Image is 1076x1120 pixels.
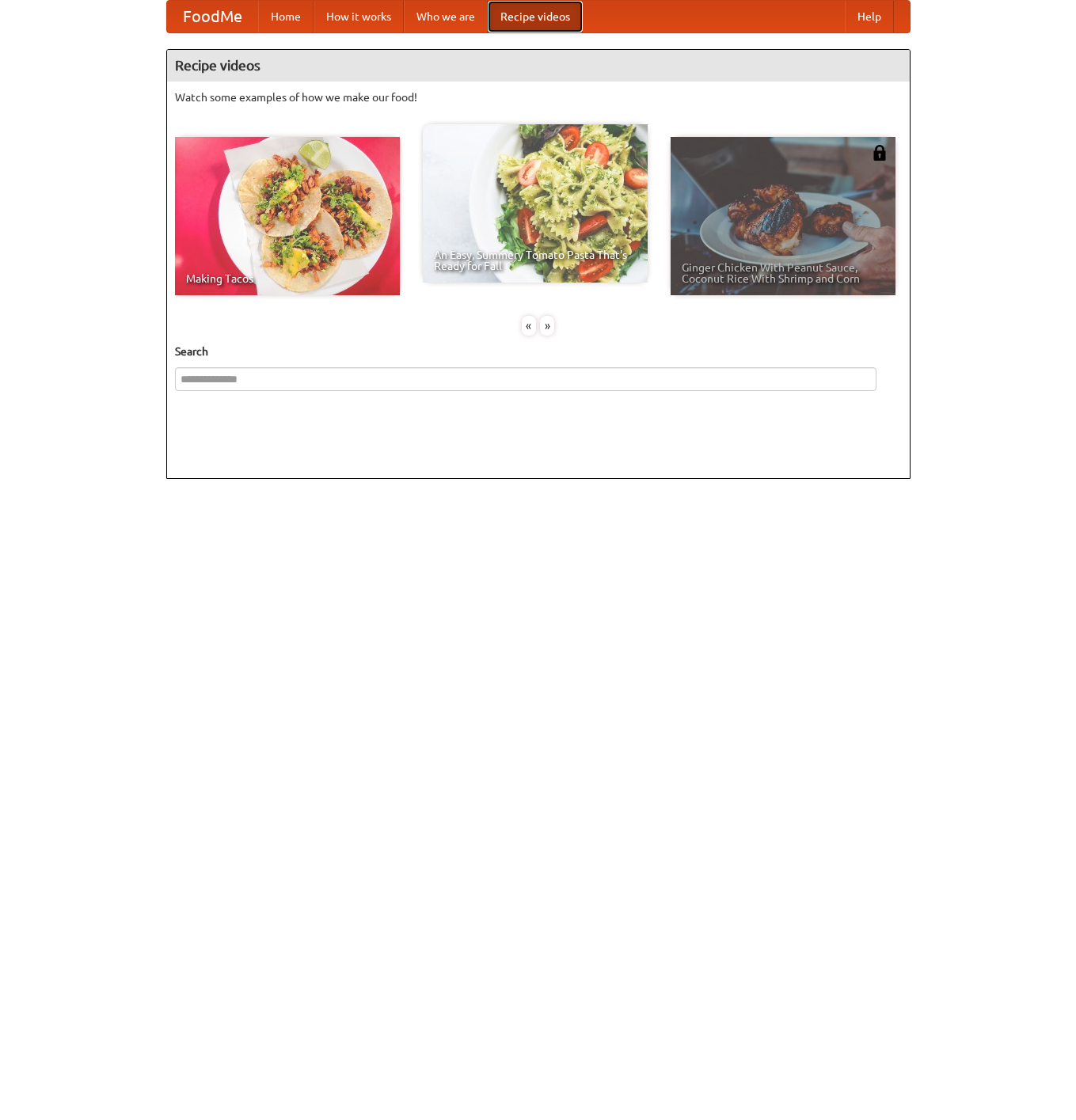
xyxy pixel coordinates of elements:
h4: Recipe videos [167,50,910,82]
a: Recipe videos [488,1,583,32]
div: « [522,316,536,336]
p: Watch some examples of how we make our food! [175,89,902,105]
img: 483408.png [872,145,888,161]
a: Making Tacos [175,137,400,295]
span: An Easy, Summery Tomato Pasta That's Ready for Fall [434,249,637,271]
a: FoodMe [167,1,258,32]
h5: Search [175,344,902,359]
span: Making Tacos [186,273,389,284]
a: An Easy, Summery Tomato Pasta That's Ready for Fall [423,124,648,283]
a: How it works [314,1,404,32]
div: » [540,316,554,336]
a: Who we are [404,1,488,32]
a: Home [258,1,314,32]
a: Help [845,1,894,32]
